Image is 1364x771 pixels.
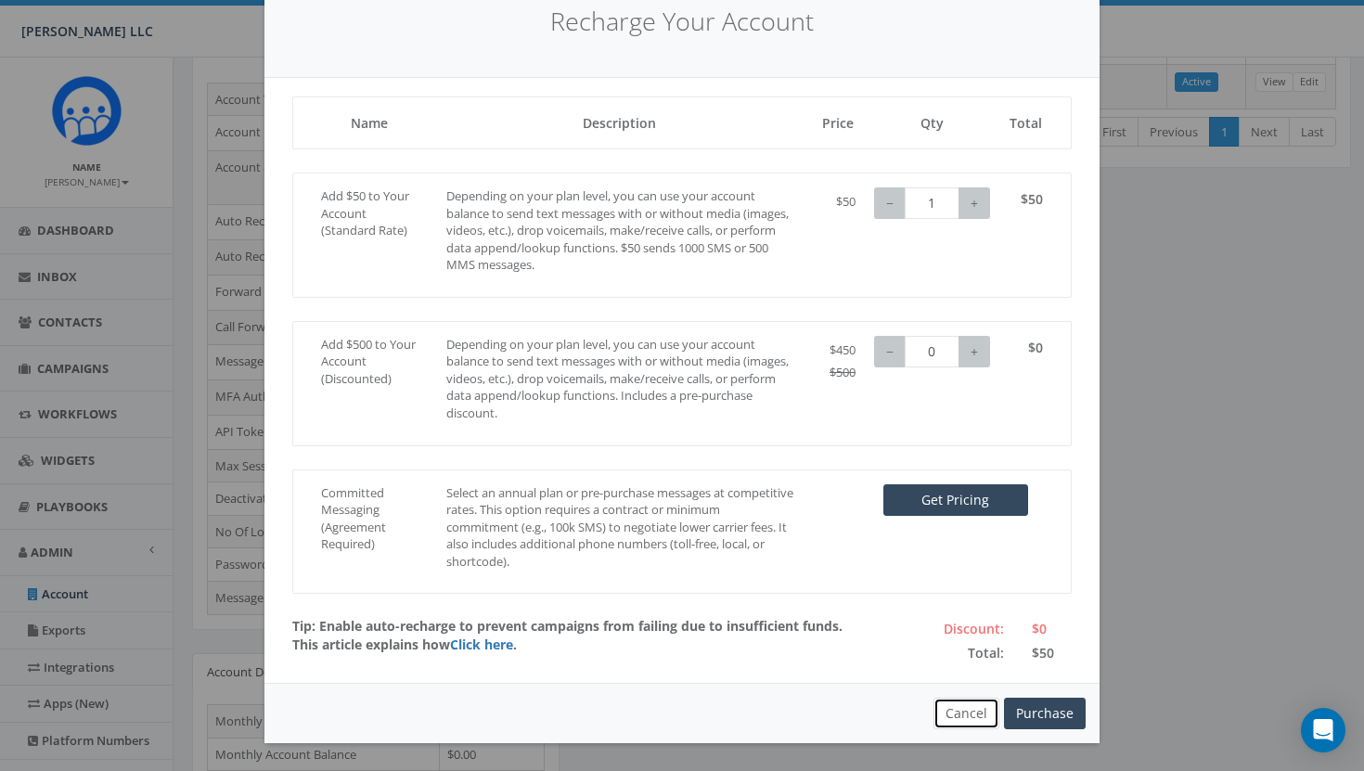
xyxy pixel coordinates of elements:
h5: Name [321,116,418,130]
h5: $0 [1032,622,1071,636]
h5: $50 [1032,646,1071,660]
h4: Recharge Your Account [292,4,1072,40]
p: Tip: Enable auto-recharge to prevent campaigns from failing due to insufficient funds. This artic... [292,617,870,654]
p: Committed Messaging (Agreement Required) [321,484,418,553]
p: Depending on your plan level, you can use your account balance to send text messages with or with... [446,187,793,274]
button: Cancel [933,698,999,729]
button: + [959,187,990,219]
button: + [959,336,990,367]
button: − [874,336,906,367]
span: $500 [830,364,856,380]
h5: $50 [1009,192,1043,206]
div: Open Intercom Messenger [1301,708,1345,752]
h5: Discount: [898,622,1005,636]
h5: $0 [1009,341,1043,354]
button: Get Pricing [883,484,1028,516]
span: $450 [830,341,856,358]
button: Purchase [1004,698,1086,729]
h5: Price [821,116,856,130]
h5: Description [446,116,793,130]
p: Depending on your plan level, you can use your account balance to send text messages with or with... [446,336,793,422]
p: Add $500 to Your Account (Discounted) [321,336,418,388]
a: Click here [450,636,513,653]
span: $50 [836,193,856,210]
h5: Total [1009,116,1043,130]
p: Select an annual plan or pre-purchase messages at competitive rates. This option requires a contr... [446,484,793,571]
h5: Total: [898,646,1005,660]
button: − [874,187,906,219]
h5: Qty [883,116,981,130]
p: Add $50 to Your Account (Standard Rate) [321,187,418,239]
